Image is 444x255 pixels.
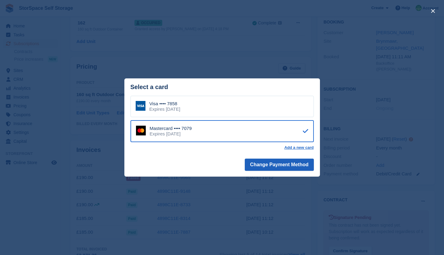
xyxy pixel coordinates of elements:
[136,101,145,111] img: Visa Logo
[136,126,146,135] img: Mastercard Logo
[428,6,438,16] button: close
[150,131,192,137] div: Expires [DATE]
[149,101,180,106] div: Visa •••• 7858
[149,106,180,112] div: Expires [DATE]
[284,145,314,150] a: Add a new card
[245,159,314,171] button: Change Payment Method
[130,84,314,91] div: Select a card
[150,126,192,131] div: Mastercard •••• 7079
